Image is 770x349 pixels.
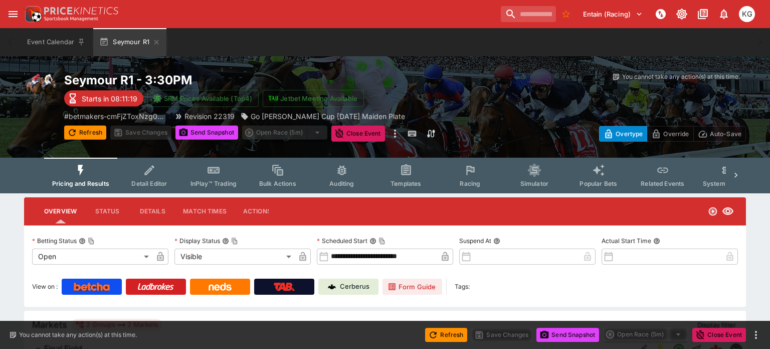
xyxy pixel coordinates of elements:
img: Sportsbook Management [44,17,98,21]
button: Kevin Gutschlag [736,3,758,25]
p: Auto-Save [710,129,741,139]
h5: Markets [32,319,67,330]
svg: Open [708,206,718,216]
button: Send Snapshot [536,328,599,342]
p: Override [663,129,689,139]
button: more [389,126,401,142]
img: PriceKinetics Logo [22,4,42,24]
button: Overtype [599,126,647,142]
p: Actual Start Time [602,237,651,245]
button: Jetbet Meeting Available [263,90,364,107]
img: Neds [209,283,231,291]
p: You cannot take any action(s) at this time. [622,72,740,81]
img: Betcha [74,283,110,291]
button: Refresh [64,126,106,140]
button: Refresh [425,328,467,342]
div: 2 Groups 2 Markets [75,319,158,331]
h2: Copy To Clipboard [64,72,405,88]
button: Match Times [175,199,235,223]
button: Actions [235,199,280,223]
div: Open [32,249,152,265]
span: Detail Editor [131,180,167,187]
span: Bulk Actions [259,180,296,187]
p: Scheduled Start [317,237,367,245]
label: Tags: [455,279,470,295]
a: Form Guide [382,279,442,295]
img: Cerberus [328,283,336,291]
img: Ladbrokes [137,283,174,291]
p: Starts in 08:11:19 [82,93,137,104]
p: You cannot take any action(s) at this time. [19,330,137,339]
label: View on : [32,279,58,295]
img: PriceKinetics [44,7,118,15]
div: Kevin Gutschlag [739,6,755,22]
button: NOT Connected to PK [652,5,670,23]
button: Actual Start Time [653,238,660,245]
button: Select Tenant [577,6,649,22]
span: Templates [391,180,421,187]
button: Suspend At [493,238,500,245]
p: Go [PERSON_NAME] Cup [DATE] Maiden Plate [251,111,405,122]
div: Go Seymour Seymour Cup Oct 12 Maiden Plate [241,111,405,122]
button: Betting StatusCopy To Clipboard [79,238,86,245]
button: Overview [36,199,85,223]
p: Display Status [174,237,220,245]
span: System Controls [703,180,752,187]
img: jetbet-logo.svg [268,93,278,103]
span: Related Events [641,180,684,187]
button: more [750,329,762,341]
button: open drawer [4,5,22,23]
img: TabNZ [274,283,295,291]
button: Scheduled StartCopy To Clipboard [369,238,376,245]
button: SRM Prices Available (Top4) [147,90,259,107]
button: Override [647,126,693,142]
button: Details [130,199,175,223]
span: InPlay™ Trading [190,180,237,187]
a: Cerberus [318,279,378,295]
p: Betting Status [32,237,77,245]
span: Pricing and Results [52,180,109,187]
div: Visible [174,249,295,265]
p: Overtype [616,129,643,139]
span: Popular Bets [580,180,617,187]
div: Start From [599,126,746,142]
button: Notifications [715,5,733,23]
p: Suspend At [459,237,491,245]
p: Revision 22319 [184,111,235,122]
svg: Visible [722,205,734,217]
button: Send Snapshot [175,126,238,140]
button: No Bookmarks [558,6,574,22]
span: Simulator [520,180,548,187]
span: Auditing [329,180,354,187]
button: Copy To Clipboard [88,238,95,245]
div: split button [242,126,327,140]
input: search [501,6,556,22]
button: Copy To Clipboard [231,238,238,245]
button: Seymour R1 [93,28,166,56]
button: Copy To Clipboard [378,238,386,245]
button: Toggle light/dark mode [673,5,691,23]
button: Auto-Save [693,126,746,142]
button: Close Event [331,126,385,142]
p: Copy To Clipboard [64,111,168,122]
div: Event type filters [44,158,726,193]
button: Status [85,199,130,223]
p: Cerberus [340,282,369,292]
span: Racing [460,180,480,187]
img: horse_racing.png [24,72,56,104]
button: Display filter [691,317,742,333]
div: split button [603,327,688,341]
button: Display StatusCopy To Clipboard [222,238,229,245]
button: Event Calendar [21,28,91,56]
button: Documentation [694,5,712,23]
button: Close Event [692,328,746,342]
